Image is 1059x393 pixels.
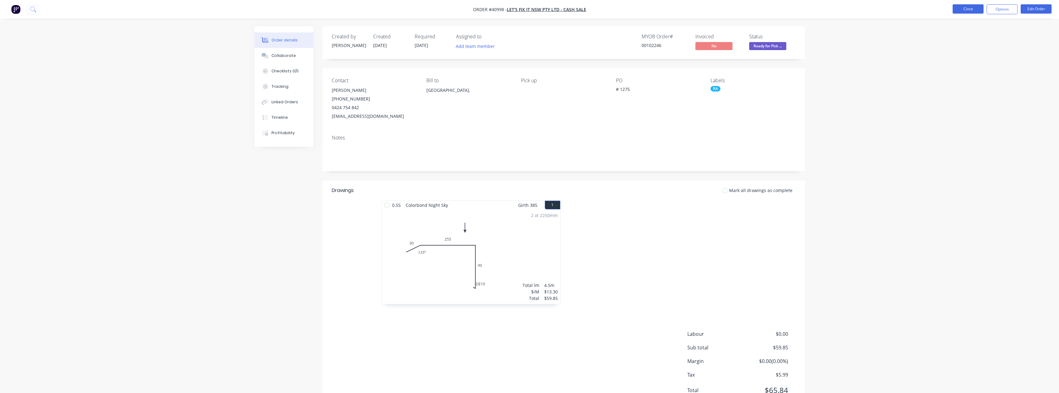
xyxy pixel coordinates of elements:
div: 030255DE1090135º2 at 2250mmTotal lm$/MTotal4.5m$13.30$59.85 [382,210,560,304]
div: Timeline [271,115,288,120]
div: # 1275 [616,86,693,95]
div: Labels [711,78,795,83]
button: Linked Orders [254,94,313,110]
div: Order details [271,37,298,43]
div: Collaborate [271,53,296,58]
button: Add team member [452,42,498,50]
div: Total [523,295,539,301]
div: [PERSON_NAME] [332,86,416,95]
div: $59.85 [544,295,558,301]
button: Edit Order [1021,4,1052,14]
div: PO [616,78,701,83]
div: Checklists 0/0 [271,68,299,74]
div: Invoiced [695,34,742,40]
div: Created [373,34,407,40]
div: [PERSON_NAME][PHONE_NUMBER]0424 754 842[EMAIL_ADDRESS][DOMAIN_NAME] [332,86,416,121]
button: Order details [254,32,313,48]
a: Let's Fix It NSW Pty Ltd - CASH SALE [507,6,586,12]
span: Mark all drawings as complete [729,187,792,194]
div: 00102246 [642,42,688,49]
span: No [695,42,732,50]
div: Tracking [271,84,288,89]
div: [GEOGRAPHIC_DATA], [426,86,511,106]
span: [DATE] [373,42,387,48]
div: Profitability [271,130,295,136]
div: Created by [332,34,366,40]
span: Tax [687,371,742,378]
div: $/M [523,288,539,295]
div: 4.5m [544,282,558,288]
span: Order #40998 - [473,6,507,12]
div: Bill to [426,78,511,83]
button: Checklists 0/0 [254,63,313,79]
div: Assigned to [456,34,518,40]
button: Add team member [456,42,498,50]
div: Linked Orders [271,99,298,105]
div: MYOB Order # [642,34,688,40]
div: Drawings [332,187,354,194]
div: Required [415,34,449,40]
span: Labour [687,330,742,338]
button: Profitability [254,125,313,141]
div: Total lm [523,282,539,288]
button: Timeline [254,110,313,125]
span: $0.00 [742,330,788,338]
span: $5.99 [742,371,788,378]
span: Ready for Pick ... [749,42,786,50]
div: Contact [332,78,416,83]
button: Close [953,4,984,14]
button: Collaborate [254,48,313,63]
div: [GEOGRAPHIC_DATA], [426,86,511,95]
div: 0424 754 842 [332,103,416,112]
span: Girth 385 [518,201,537,210]
span: Sub total [687,344,742,351]
div: Status [749,34,796,40]
span: Colorbond Night Sky [403,201,451,210]
div: $13.30 [544,288,558,295]
span: [DATE] [415,42,428,48]
span: $59.85 [742,344,788,351]
div: [PHONE_NUMBER] [332,95,416,103]
button: Options [987,4,1018,14]
button: Ready for Pick ... [749,42,786,51]
span: Margin [687,357,742,365]
button: 1 [545,201,560,209]
div: 2 at 2250mm [531,212,558,219]
div: [PERSON_NAME] [332,42,366,49]
span: $0.00 ( 0.00 %) [742,357,788,365]
div: [EMAIL_ADDRESS][DOMAIN_NAME] [332,112,416,121]
span: 0.55 [390,201,403,210]
img: Factory [11,5,20,14]
div: Notes [332,135,796,141]
div: Pick up [521,78,606,83]
div: RA [711,86,720,92]
button: Tracking [254,79,313,94]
